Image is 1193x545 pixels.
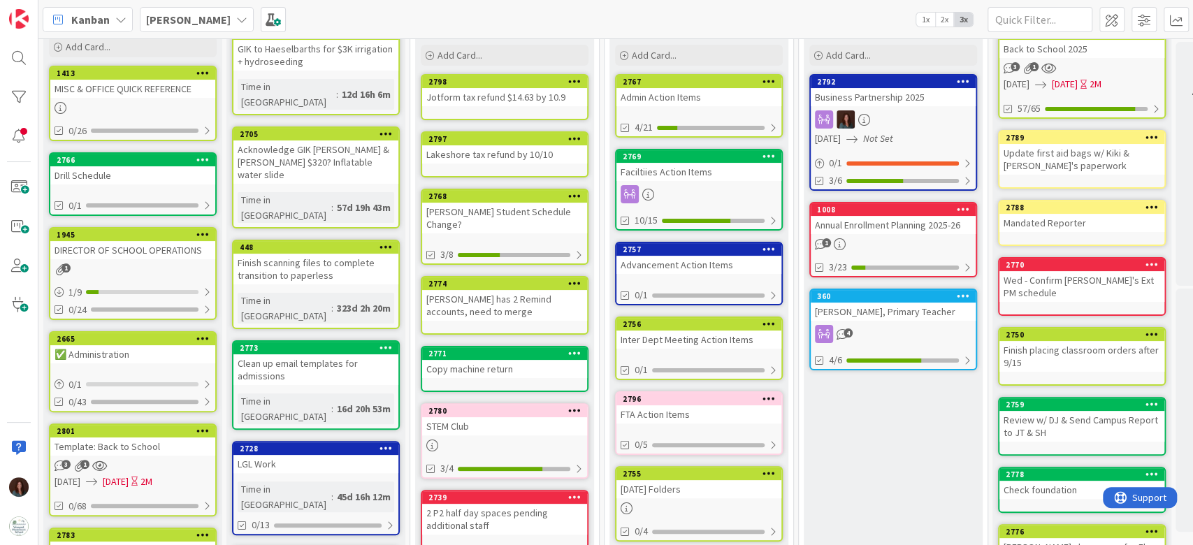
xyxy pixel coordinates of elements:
div: 448 [240,242,398,252]
div: Annual Enrollment Planning 2025-26 [811,216,976,234]
div: Time in [GEOGRAPHIC_DATA] [238,192,331,223]
div: 2778 [1006,470,1164,479]
span: 3/23 [829,260,847,275]
span: 0/43 [68,395,87,409]
div: 2780STEM Club [422,405,587,435]
div: 2750 [999,328,1164,341]
span: : [331,300,333,316]
span: 3 [62,460,71,469]
div: 2728 [240,444,398,453]
div: 2771 [428,349,587,358]
div: [PERSON_NAME] has 2 Remind accounts, need to merge [422,290,587,321]
span: 2x [935,13,954,27]
div: 2769 [623,152,781,161]
span: 10/15 [635,213,658,228]
div: Wed - Confirm [PERSON_NAME]'s Ext PM schedule [999,271,1164,302]
span: 1 [822,238,831,247]
div: 45d 16h 12m [333,489,394,504]
div: 2771 [422,347,587,360]
span: 4 [844,328,853,337]
span: 0 / 1 [68,377,82,392]
div: 2770Wed - Confirm [PERSON_NAME]'s Ext PM schedule [999,259,1164,302]
div: RF [811,110,976,129]
span: 0/1 [68,198,82,213]
div: 2771Copy machine return [422,347,587,378]
span: 3 [1011,62,1020,71]
div: 27392 P2 half day spaces pending additional staff [422,491,587,535]
span: Support [29,2,64,19]
div: 2755 [623,469,781,479]
span: 0/24 [68,303,87,317]
img: RF [837,110,855,129]
div: 2789 [1006,133,1164,143]
span: Add Card... [632,49,677,61]
div: 2M [1090,77,1101,92]
div: 12d 16h 6m [338,87,394,102]
div: [PERSON_NAME] Student Schedule Change? [422,203,587,233]
div: 2796FTA Action Items [616,393,781,423]
input: Quick Filter... [988,7,1092,32]
div: MISC & OFFICE QUICK REFERENCE [50,80,215,98]
div: 1945DIRECTOR OF SCHOOL OPERATIONS [50,228,215,259]
div: Drill Schedule [50,166,215,184]
div: 2755[DATE] Folders [616,467,781,498]
span: Add Card... [66,41,110,53]
div: 2739 [422,491,587,504]
span: Kanban [71,11,110,28]
div: 2767 [616,75,781,88]
div: 2796 [616,393,781,405]
div: 16d 20h 53m [333,401,394,416]
span: Add Card... [438,49,482,61]
div: 2768 [428,191,587,201]
div: 2756Inter Dept Meeting Action Items [616,318,781,349]
div: Clean up email templates for admissions [233,354,398,385]
div: 2728LGL Work [233,442,398,473]
div: 1/9 [50,284,215,301]
div: Lakeshore tax refund by 10/10 [422,145,587,163]
div: 2766 [50,154,215,166]
div: 2801 [57,426,215,436]
div: Back to School 2025 [999,40,1164,58]
span: 3x [954,13,973,27]
span: 3/8 [440,247,454,262]
div: 2705 [240,129,398,139]
span: 0/1 [635,363,648,377]
div: DIRECTOR OF SCHOOL OPERATIONS [50,241,215,259]
div: 2801 [50,425,215,437]
div: 1945 [50,228,215,241]
span: 0/5 [635,437,648,452]
div: 2750Finish placing classroom orders after 9/15 [999,328,1164,372]
div: 2767 [623,77,781,87]
div: 323d 2h 20m [333,300,394,316]
div: GIK to Haeselbarths for $3K irrigation + hydroseeding [233,27,398,71]
div: 2756 [623,319,781,329]
div: 360 [811,290,976,303]
div: Time in [GEOGRAPHIC_DATA] [238,293,331,324]
span: 0/68 [68,499,87,514]
div: 448 [233,241,398,254]
div: 2705 [233,128,398,140]
div: 2705Acknowledge GIK [PERSON_NAME] & [PERSON_NAME] $320? Inflatable water slide [233,128,398,184]
div: 2770 [999,259,1164,271]
span: 0 / 1 [829,156,842,170]
div: Finish placing classroom orders after 9/15 [999,341,1164,372]
div: Copy machine return [422,360,587,378]
div: 1413 [57,68,215,78]
span: : [331,200,333,215]
span: 0/1 [635,288,648,303]
span: 1x [916,13,935,27]
div: 2759 [999,398,1164,411]
div: 2778 [999,468,1164,481]
img: Visit kanbanzone.com [9,9,29,29]
div: Faciltiies Action Items [616,163,781,181]
img: RF [9,477,29,497]
span: [DATE] [55,474,80,489]
div: 2776 [999,525,1164,538]
div: 2788Mandated Reporter [999,201,1164,232]
div: GIK to Haeselbarths for $3K irrigation + hydroseeding [233,40,398,71]
span: 4/21 [635,120,653,135]
b: [PERSON_NAME] [146,13,231,27]
div: Time in [GEOGRAPHIC_DATA] [238,79,336,110]
div: 2757 [616,243,781,256]
div: Update first aid bags w/ Kiki & [PERSON_NAME]'s paperwork [999,144,1164,175]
